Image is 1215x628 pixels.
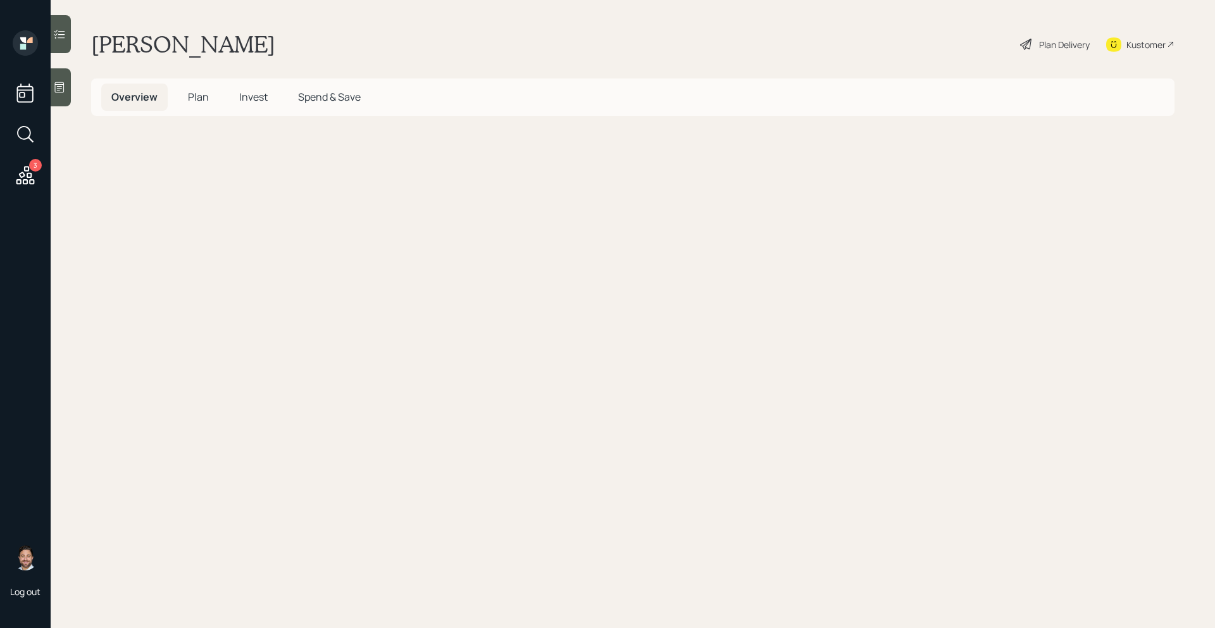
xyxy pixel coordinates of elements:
span: Spend & Save [298,90,361,104]
div: Log out [10,586,40,598]
img: michael-russo-headshot.png [13,545,38,570]
div: Kustomer [1126,38,1166,51]
span: Invest [239,90,268,104]
div: 3 [29,159,42,172]
span: Overview [111,90,158,104]
span: Plan [188,90,209,104]
h1: [PERSON_NAME] [91,30,275,58]
div: Plan Delivery [1039,38,1090,51]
